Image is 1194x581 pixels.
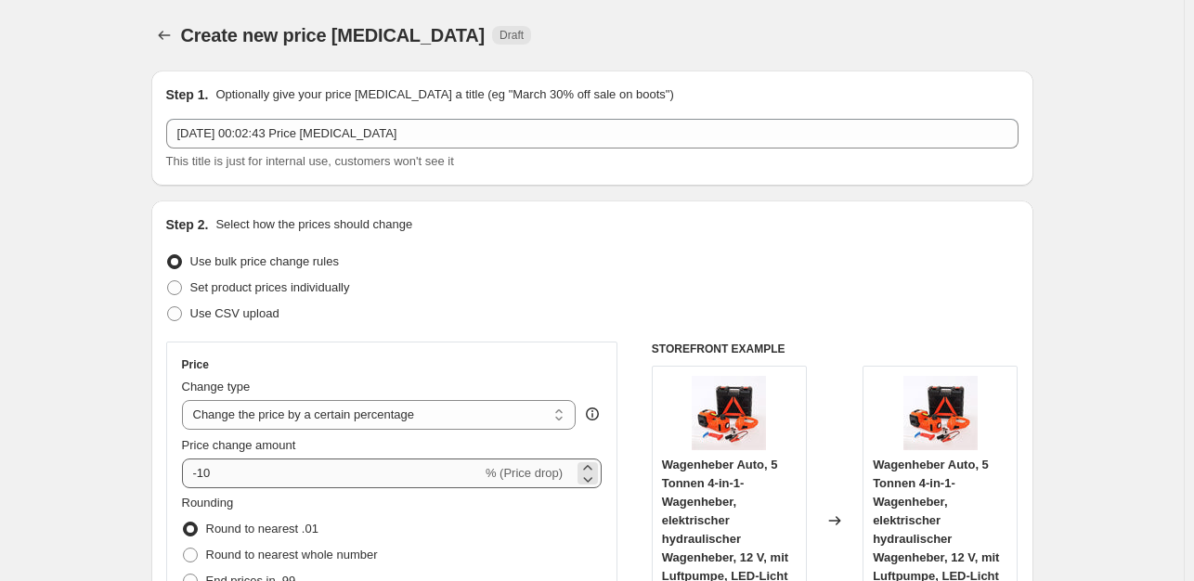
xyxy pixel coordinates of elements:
span: Change type [182,380,251,394]
input: -15 [182,458,482,488]
span: Create new price [MEDICAL_DATA] [181,25,486,45]
button: Price change jobs [151,22,177,48]
input: 30% off holiday sale [166,119,1019,148]
span: Round to nearest whole number [206,548,378,562]
div: help [583,405,602,423]
h2: Step 1. [166,85,209,104]
span: This title is just for internal use, customers won't see it [166,154,454,168]
span: Draft [500,28,524,43]
img: 71NLkCY1coL_80x.jpg [692,376,766,450]
h3: Price [182,357,209,372]
span: Use CSV upload [190,306,279,320]
span: Round to nearest .01 [206,522,318,536]
span: Set product prices individually [190,280,350,294]
h2: Step 2. [166,215,209,234]
p: Select how the prices should change [215,215,412,234]
img: 71NLkCY1coL_80x.jpg [903,376,978,450]
span: Rounding [182,496,234,510]
span: Price change amount [182,438,296,452]
h6: STOREFRONT EXAMPLE [652,342,1019,356]
span: Use bulk price change rules [190,254,339,268]
span: % (Price drop) [486,466,563,480]
p: Optionally give your price [MEDICAL_DATA] a title (eg "March 30% off sale on boots") [215,85,673,104]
